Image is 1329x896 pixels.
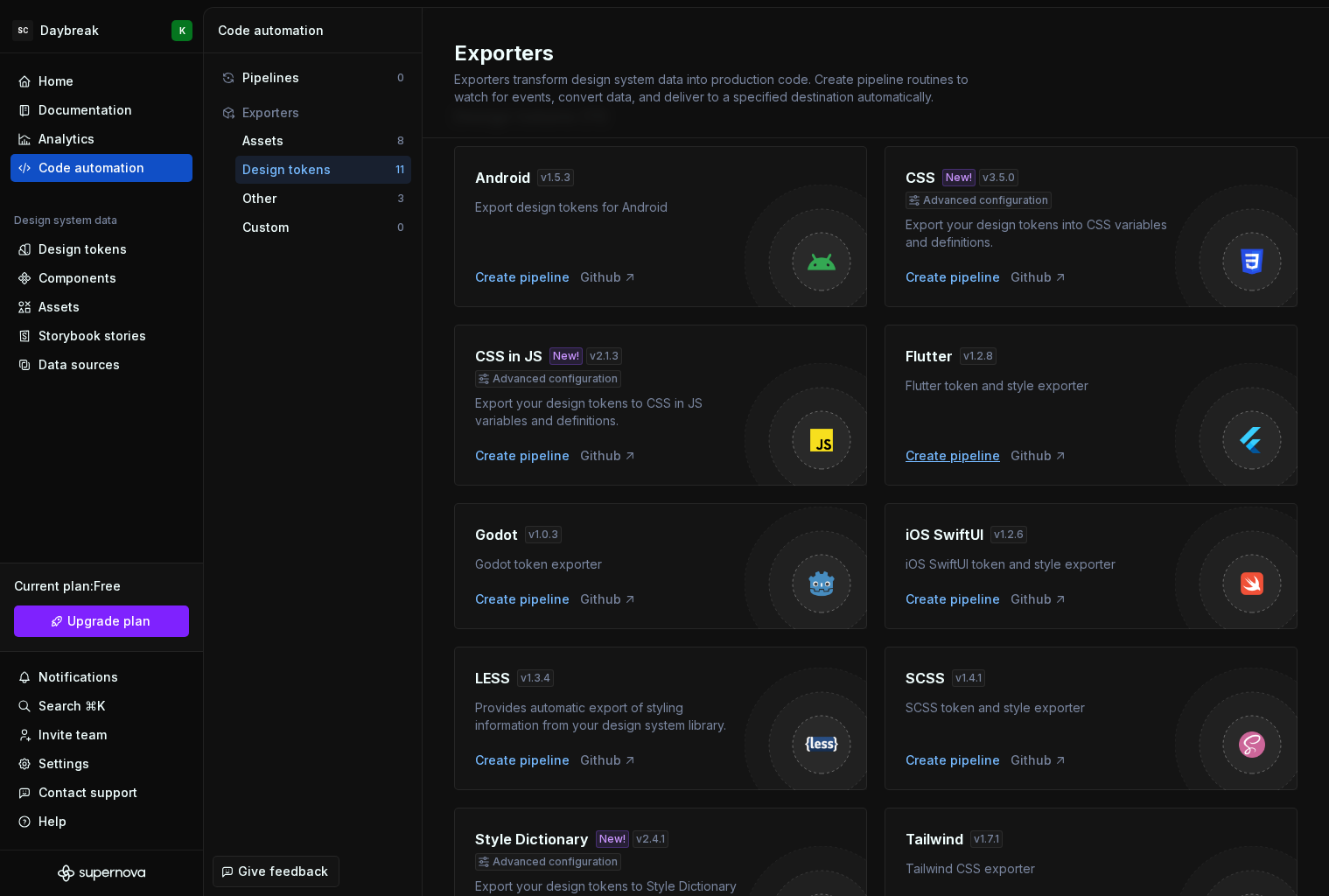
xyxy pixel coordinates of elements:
[475,167,530,188] h4: Android
[906,524,983,545] h4: iOS SwiftUI
[10,125,192,153] a: Analytics
[38,159,144,177] div: Code automation
[970,830,1003,848] div: v 1.7.1
[10,293,192,321] a: Assets
[38,101,132,119] div: Documentation
[580,752,637,769] a: Github
[10,779,192,807] button: Contact support
[475,370,621,388] div: Advanced configuration
[1011,752,1067,769] a: Github
[475,591,570,608] button: Create pipeline
[38,755,89,773] div: Settings
[10,721,192,749] a: Invite team
[179,24,185,38] div: K
[14,213,117,227] div: Design system data
[67,612,150,630] span: Upgrade plan
[475,668,510,689] h4: LESS
[38,130,94,148] div: Analytics
[235,185,411,213] a: Other3
[475,556,745,573] div: Godot token exporter
[38,269,116,287] div: Components
[38,668,118,686] div: Notifications
[235,127,411,155] a: Assets8
[10,264,192,292] a: Components
[586,347,622,365] div: v 2.1.3
[242,161,395,178] div: Design tokens
[10,235,192,263] a: Design tokens
[238,863,328,880] span: Give feedback
[580,447,637,465] a: Github
[14,605,189,637] button: Upgrade plan
[1011,591,1067,608] div: Github
[38,327,146,345] div: Storybook stories
[38,241,127,258] div: Design tokens
[475,524,518,545] h4: Godot
[906,591,1000,608] button: Create pipeline
[906,699,1175,717] div: SCSS token and style exporter
[906,447,1000,465] div: Create pipeline
[38,356,120,374] div: Data sources
[906,269,1000,286] button: Create pipeline
[214,64,411,92] button: Pipelines0
[38,784,137,801] div: Contact support
[3,11,199,49] button: SCDaybreakK
[397,134,404,148] div: 8
[58,864,145,882] svg: Supernova Logo
[475,346,542,367] h4: CSS in JS
[475,853,621,871] div: Advanced configuration
[906,192,1052,209] div: Advanced configuration
[10,808,192,836] button: Help
[40,22,99,39] div: Daybreak
[10,96,192,124] a: Documentation
[580,269,637,286] a: Github
[38,813,66,830] div: Help
[906,860,1175,878] div: Tailwind CSS exporter
[475,269,570,286] button: Create pipeline
[942,169,976,186] div: New!
[633,830,668,848] div: v 2.4.1
[38,697,105,715] div: Search ⌘K
[242,69,397,87] div: Pipelines
[952,669,985,687] div: v 1.4.1
[525,526,562,543] div: v 1.0.3
[14,577,189,595] div: Current plan : Free
[242,219,397,236] div: Custom
[38,73,73,90] div: Home
[1011,447,1067,465] a: Github
[12,20,33,41] div: SC
[38,298,80,316] div: Assets
[906,216,1175,251] div: Export your design tokens into CSS variables and definitions.
[454,39,1277,67] h2: Exporters
[537,169,574,186] div: v 1.5.3
[906,752,1000,769] button: Create pipeline
[475,829,589,850] h4: Style Dictionary
[596,830,629,848] div: New!
[397,71,404,85] div: 0
[475,752,570,769] button: Create pipeline
[242,104,404,122] div: Exporters
[906,377,1175,395] div: Flutter token and style exporter
[906,167,935,188] h4: CSS
[397,220,404,234] div: 0
[906,556,1175,573] div: iOS SwiftUI token and style exporter
[580,591,637,608] div: Github
[235,156,411,184] button: Design tokens11
[475,447,570,465] button: Create pipeline
[990,526,1027,543] div: v 1.2.6
[395,163,404,177] div: 11
[10,322,192,350] a: Storybook stories
[10,154,192,182] a: Code automation
[1011,269,1067,286] div: Github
